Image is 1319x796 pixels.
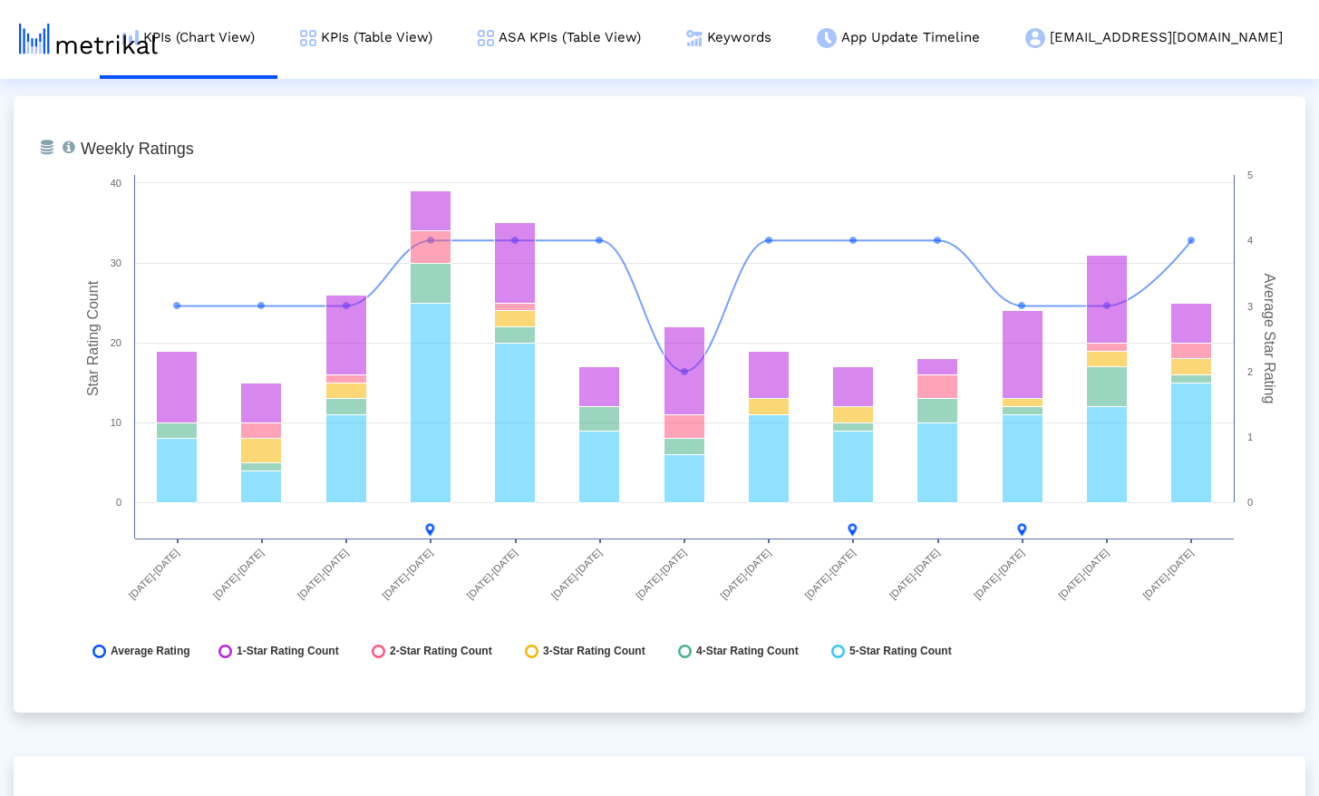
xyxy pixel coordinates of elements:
span: 2-Star Rating Count [390,645,492,658]
text: 40 [111,178,121,189]
text: 0 [116,497,121,508]
text: 3 [1247,301,1253,312]
span: Average Rating [111,645,190,658]
tspan: Average Star Rating [1262,274,1277,404]
text: 1 [1247,432,1253,442]
text: [DATE]-[DATE] [127,547,181,601]
span: 4-Star Rating Count [696,645,799,658]
img: keywords.png [686,30,703,46]
img: kpi-table-menu-icon.png [300,30,316,46]
span: 3-Star Rating Count [543,645,645,658]
text: [DATE]-[DATE] [211,547,266,601]
text: [DATE]-[DATE] [718,547,772,601]
text: [DATE]-[DATE] [887,547,942,601]
text: [DATE]-[DATE] [380,547,434,601]
text: [DATE]-[DATE] [549,547,604,601]
img: metrical-logo-light.png [19,24,158,54]
tspan: Weekly Ratings [81,140,194,158]
text: [DATE]-[DATE] [802,547,857,601]
text: [DATE]-[DATE] [464,547,519,601]
img: my-account-menu-icon.png [1025,28,1045,48]
text: [DATE]-[DATE] [296,547,350,601]
text: 30 [111,257,121,268]
text: [DATE]-[DATE] [634,547,688,601]
text: 4 [1247,235,1253,246]
text: 2 [1247,366,1253,377]
text: 5 [1247,170,1253,180]
img: kpi-table-menu-icon.png [478,30,494,46]
span: 1-Star Rating Count [237,645,339,658]
text: 10 [111,417,121,428]
text: 20 [111,337,121,348]
text: [DATE]-[DATE] [1056,547,1110,601]
text: [DATE]-[DATE] [972,547,1026,601]
img: app-update-menu-icon.png [817,28,837,48]
text: [DATE]-[DATE] [1140,547,1195,601]
tspan: Star Rating Count [85,280,101,396]
span: 5-Star Rating Count [849,645,952,658]
text: 0 [1247,497,1253,508]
